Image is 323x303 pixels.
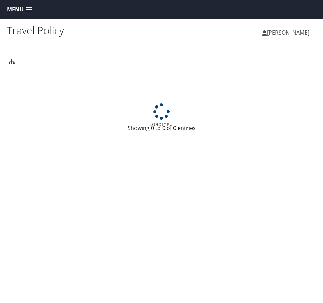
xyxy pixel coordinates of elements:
[7,23,161,38] h1: Travel Policy
[262,22,316,43] a: [PERSON_NAME]
[7,6,24,13] span: Menu
[3,4,36,15] a: Menu
[12,124,311,136] div: Showing 0 to 0 of 0 entries
[267,29,309,36] span: [PERSON_NAME]
[7,103,316,128] div: Loading...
